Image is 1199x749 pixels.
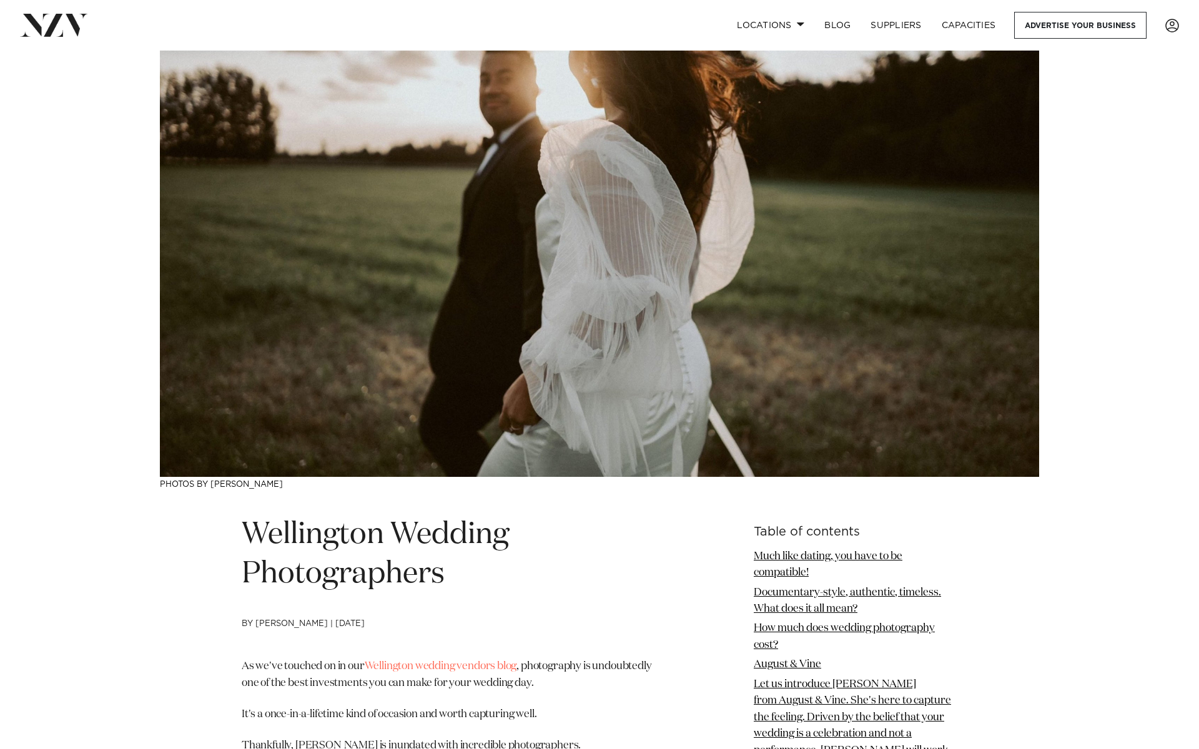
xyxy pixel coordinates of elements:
[814,12,861,39] a: BLOG
[754,526,957,539] h6: Table of contents
[242,619,669,659] h4: by [PERSON_NAME] | [DATE]
[242,709,536,720] span: It's a once-in-a-lifetime kind of occasion and worth capturing well.
[365,661,517,672] a: Wellington wedding vendors blog
[754,587,941,614] a: Documentary-style, authentic, timeless. What does it all mean?
[160,481,283,489] a: Photos by [PERSON_NAME]
[861,12,931,39] a: SUPPLIERS
[727,12,814,39] a: Locations
[242,516,669,594] h1: Wellington Wedding Photographers
[1014,12,1147,39] a: Advertise your business
[754,623,935,650] a: How much does wedding photography cost?
[242,661,652,688] span: As we've touched on in our , photography is undoubtedly one of the best investments you can make ...
[754,659,821,670] a: August & Vine
[20,14,88,36] img: nzv-logo.png
[754,551,902,578] a: Much like dating, you have to be compatible!
[160,51,1039,477] img: Wellington Wedding Photographers
[932,12,1006,39] a: Capacities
